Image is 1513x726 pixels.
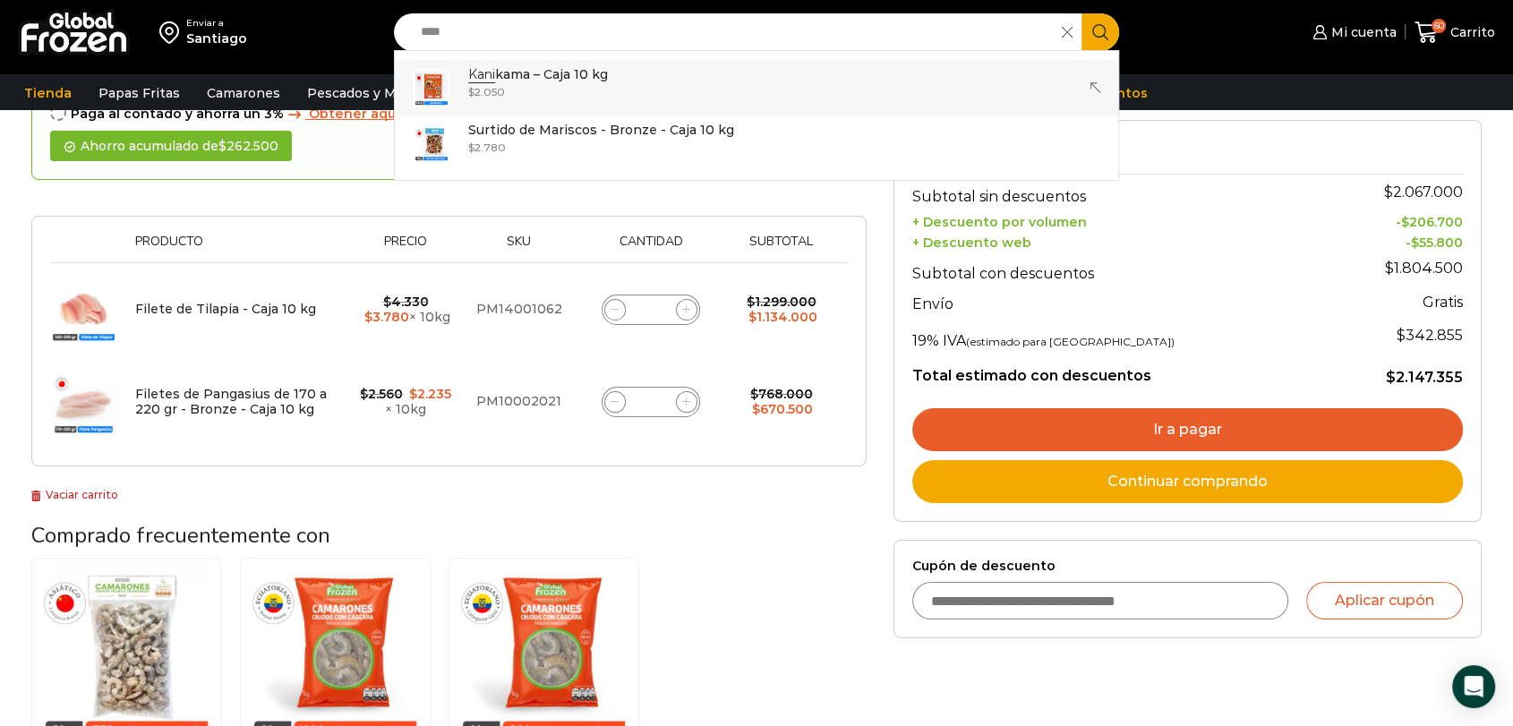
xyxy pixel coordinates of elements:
[748,309,756,325] span: $
[468,66,495,83] strong: Kani
[747,294,816,310] bdi: 1.299.000
[577,235,724,262] th: Cantidad
[468,141,474,154] span: $
[468,85,474,98] span: $
[186,17,247,30] div: Enviar a
[966,335,1175,348] small: (estimado para [GEOGRAPHIC_DATA])
[912,559,1464,574] label: Cupón de descuento
[90,76,189,110] a: Papas Fritas
[1386,369,1463,386] bdi: 2.147.355
[1306,582,1463,619] button: Aplicar cupón
[912,460,1464,503] a: Continuar comprando
[638,297,663,322] input: Product quantity
[383,294,429,310] bdi: 4.330
[1081,13,1119,51] button: Search button
[1385,260,1394,277] span: $
[1385,260,1463,277] bdi: 1.804.500
[360,386,368,402] span: $
[912,354,1327,388] th: Total estimado con descuentos
[1432,19,1446,33] span: 60
[750,386,813,402] bdi: 768.000
[1327,209,1463,230] td: -
[360,386,403,402] bdi: 2.560
[468,120,734,140] p: Surtido de Mariscos - Bronze - Caja 10 kg
[460,235,577,262] th: Sku
[50,107,848,122] div: Paga al contado y ahorra un 3%
[284,107,399,122] a: Obtener aqui
[1384,184,1393,201] span: $
[912,230,1327,251] th: + Descuento web
[912,318,1327,354] th: 19% IVA
[1446,23,1495,41] span: Carrito
[409,386,451,402] bdi: 2.235
[1327,230,1463,251] td: -
[1411,235,1463,251] bdi: 55.800
[724,235,839,262] th: Subtotal
[1423,294,1463,311] strong: Gratis
[31,521,330,550] span: Comprado frecuentemente con
[912,251,1327,286] th: Subtotal con descuentos
[1415,12,1495,54] a: 60 Carrito
[747,294,755,310] span: $
[468,85,505,98] bdi: 2.050
[395,60,1118,115] a: Kanikama – Caja 10 kg $2.050
[1327,23,1397,41] span: Mi cuenta
[135,301,316,317] a: Filete de Tilapia - Caja 10 kg
[1452,665,1495,708] div: Open Intercom Messenger
[351,263,461,356] td: × 10kg
[31,488,118,501] a: Vaciar carrito
[912,286,1327,318] th: Envío
[409,386,417,402] span: $
[198,76,289,110] a: Camarones
[912,174,1327,209] th: Subtotal sin descuentos
[135,386,327,417] a: Filetes de Pangasius de 170 a 220 gr - Bronze - Caja 10 kg
[1397,327,1406,344] span: $
[351,235,461,262] th: Precio
[750,386,758,402] span: $
[752,401,760,417] span: $
[364,309,372,325] span: $
[298,76,451,110] a: Pescados y Mariscos
[1401,214,1463,230] bdi: 206.700
[15,76,81,110] a: Tienda
[460,263,577,356] td: PM14001062
[1384,184,1463,201] bdi: 2.067.000
[460,355,577,448] td: PM10002021
[364,309,409,325] bdi: 3.780
[912,209,1327,230] th: + Descuento por volumen
[468,64,608,84] p: kama – Caja 10 kg
[468,141,506,154] bdi: 2.780
[159,17,186,47] img: address-field-icon.svg
[1411,235,1419,251] span: $
[1397,327,1463,344] span: 342.855
[395,115,1118,171] a: Surtido de Mariscos - Bronze - Caja 10 kg $2.780
[638,389,663,414] input: Product quantity
[1308,14,1396,50] a: Mi cuenta
[1401,214,1409,230] span: $
[218,138,227,154] span: $
[1386,369,1396,386] span: $
[309,106,399,122] span: Obtener aqui
[218,138,278,154] bdi: 262.500
[50,131,292,162] div: Ahorro acumulado de
[748,309,817,325] bdi: 1.134.000
[752,401,813,417] bdi: 670.500
[186,30,247,47] div: Santiago
[126,235,351,262] th: Producto
[383,294,391,310] span: $
[351,355,461,448] td: × 10kg
[912,408,1464,451] a: Ir a pagar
